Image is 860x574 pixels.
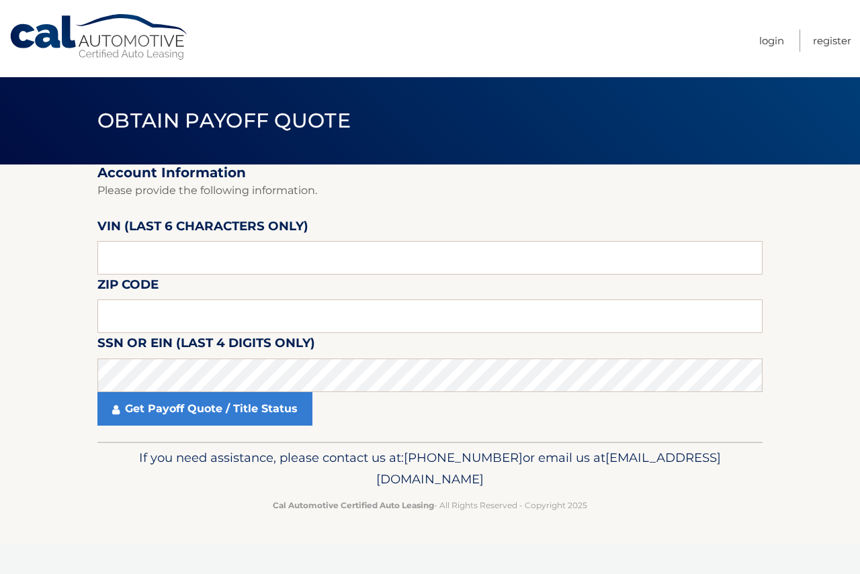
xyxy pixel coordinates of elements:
span: Obtain Payoff Quote [97,108,351,133]
a: Login [759,30,784,52]
label: Zip Code [97,275,159,299]
a: Get Payoff Quote / Title Status [97,392,312,426]
strong: Cal Automotive Certified Auto Leasing [273,500,434,510]
p: - All Rights Reserved - Copyright 2025 [106,498,754,512]
label: VIN (last 6 characters only) [97,216,308,241]
p: Please provide the following information. [97,181,763,200]
a: Cal Automotive [9,13,190,61]
label: SSN or EIN (last 4 digits only) [97,333,315,358]
a: Register [813,30,851,52]
h2: Account Information [97,164,763,181]
p: If you need assistance, please contact us at: or email us at [106,447,754,490]
span: [PHONE_NUMBER] [404,450,523,465]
